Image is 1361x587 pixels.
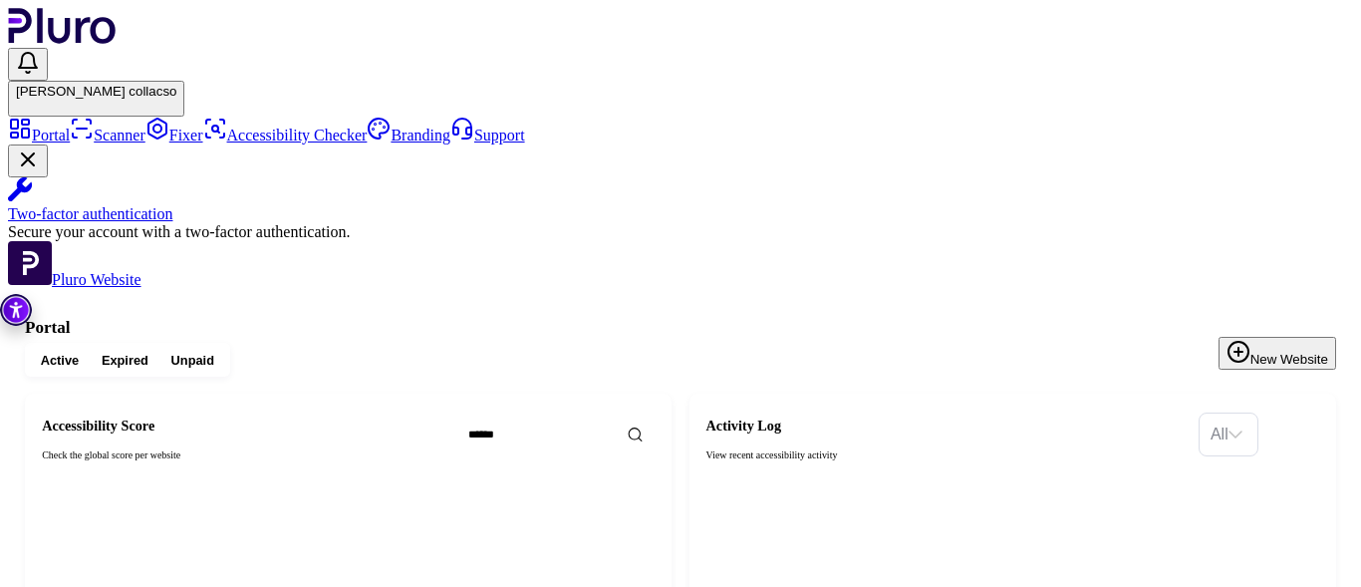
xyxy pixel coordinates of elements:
a: Fixer [145,127,203,144]
div: Secure your account with a two-factor authentication. [8,223,1353,241]
button: Open notifications, you have 0 new notifications [8,48,48,81]
button: Unpaid [159,347,225,373]
span: [PERSON_NAME] collacso [16,84,176,99]
a: Support [450,127,525,144]
button: Active [29,347,90,373]
button: Expired [91,347,160,373]
span: Expired [102,352,148,369]
button: New Website [1219,337,1336,370]
aside: Sidebar menu [8,117,1353,289]
span: Active [41,352,79,369]
div: View recent accessibility activity [706,448,1188,462]
button: [PERSON_NAME] collacsojazmin huamani collacso [8,81,184,117]
div: Set sorting [1199,413,1258,456]
div: Check the global score per website [42,448,445,462]
div: Two-factor authentication [8,205,1353,223]
a: Accessibility Checker [203,127,368,144]
input: Search [456,420,700,449]
a: Logo [8,30,117,47]
button: Close Two-factor authentication notification [8,145,48,177]
h1: Portal [25,318,1336,338]
a: Branding [367,127,450,144]
a: Portal [8,127,70,144]
h2: Accessibility Score [42,418,445,435]
a: Open Pluro Website [8,271,141,288]
a: Two-factor authentication [8,177,1353,223]
h2: Activity Log [706,418,1188,435]
a: Scanner [70,127,145,144]
span: Unpaid [171,352,214,369]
